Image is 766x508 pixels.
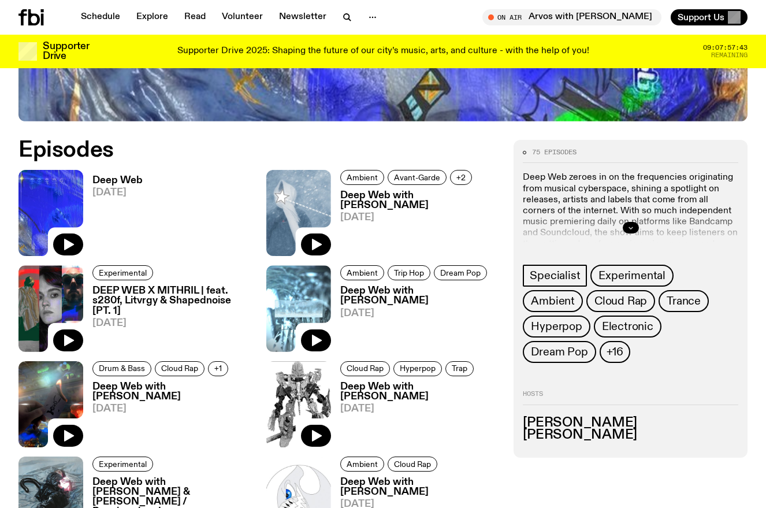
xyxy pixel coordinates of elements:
a: Trap [445,361,474,376]
span: +2 [456,173,466,181]
a: Cloud Rap [340,361,390,376]
a: DEEP WEB X MITHRIL | feat. s280f, Litvrgy & Shapednoise [PT. 1][DATE] [83,286,252,351]
span: Dream Pop [531,346,587,358]
h3: Deep Web with [PERSON_NAME] [340,382,500,402]
h3: [PERSON_NAME] [523,417,738,429]
a: Deep Web[DATE] [83,176,143,256]
span: Trance [667,295,701,307]
a: Ambient [340,170,384,185]
span: 09:07:57:43 [703,45,748,51]
span: [DATE] [92,404,252,414]
button: +1 [208,361,228,376]
span: Cloud Rap [161,364,198,373]
a: Experimental [92,265,153,280]
a: Schedule [74,9,127,25]
a: Electronic [594,316,661,338]
a: Specialist [523,265,587,287]
a: Trip Hop [388,265,430,280]
span: +16 [607,346,623,358]
h3: Deep Web with [PERSON_NAME] [92,382,252,402]
a: Deep Web with [PERSON_NAME][DATE] [83,382,252,447]
a: Read [177,9,213,25]
h2: Episodes [18,140,500,161]
a: Hyperpop [523,316,590,338]
span: [DATE] [92,188,143,198]
span: Ambient [347,173,378,181]
span: Trap [452,364,467,373]
span: Hyperpop [531,320,582,333]
span: Ambient [347,269,378,277]
a: Drum & Bass [92,361,151,376]
a: Ambient [340,457,384,472]
img: An abstract artwork, in bright blue with amorphous shapes, illustrated shimmers and small drawn c... [18,170,83,256]
a: Explore [129,9,175,25]
a: Cloud Rap [586,290,655,312]
h3: Deep Web [92,176,143,186]
h3: Supporter Drive [43,42,89,61]
h3: [PERSON_NAME] [523,429,738,442]
span: Experimental [99,459,147,468]
h3: DEEP WEB X MITHRIL | feat. s280f, Litvrgy & Shapednoise [PT. 1] [92,286,252,316]
h2: Hosts [523,391,738,405]
span: Ambient [347,459,378,468]
span: [DATE] [92,318,252,328]
a: Newsletter [272,9,333,25]
a: Dream Pop [434,265,487,280]
h3: Deep Web with [PERSON_NAME] [340,191,500,210]
a: Experimental [590,265,674,287]
span: Cloud Rap [347,364,384,373]
button: +16 [600,341,630,363]
span: Specialist [530,269,580,282]
h3: Deep Web with [PERSON_NAME] [340,477,500,497]
h3: Deep Web with [PERSON_NAME] [340,286,500,306]
span: Trip Hop [394,269,424,277]
a: Ambient [523,290,583,312]
span: Dream Pop [440,269,481,277]
a: Avant-Garde [388,170,447,185]
a: Cloud Rap [388,457,437,472]
a: Experimental [92,457,153,472]
span: [DATE] [340,213,500,223]
span: Support Us [678,12,724,23]
span: Experimental [598,269,665,282]
span: Ambient [531,295,575,307]
span: Remaining [711,52,748,58]
a: Volunteer [215,9,270,25]
span: 75 episodes [532,149,577,155]
p: Supporter Drive 2025: Shaping the future of our city’s music, arts, and culture - with the help o... [177,46,589,57]
a: Dream Pop [523,341,596,363]
a: Deep Web with [PERSON_NAME][DATE] [331,382,500,447]
button: +2 [450,170,472,185]
a: Deep Web with [PERSON_NAME][DATE] [331,286,500,351]
span: Hyperpop [400,364,436,373]
span: Experimental [99,269,147,277]
p: Deep Web zeroes in on the frequencies originating from musical cyberspace, shining a spotlight on... [523,172,738,261]
button: Support Us [671,9,748,25]
span: Drum & Bass [99,364,145,373]
a: Deep Web with [PERSON_NAME][DATE] [331,191,500,256]
a: Trance [659,290,709,312]
span: +1 [214,364,222,373]
span: Avant-Garde [394,173,440,181]
span: Electronic [602,320,653,333]
button: On AirArvos with [PERSON_NAME] [482,9,661,25]
a: Hyperpop [393,361,442,376]
span: Cloud Rap [394,459,431,468]
span: [DATE] [340,404,500,414]
a: Cloud Rap [155,361,204,376]
span: Cloud Rap [594,295,647,307]
span: [DATE] [340,309,500,318]
a: Ambient [340,265,384,280]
